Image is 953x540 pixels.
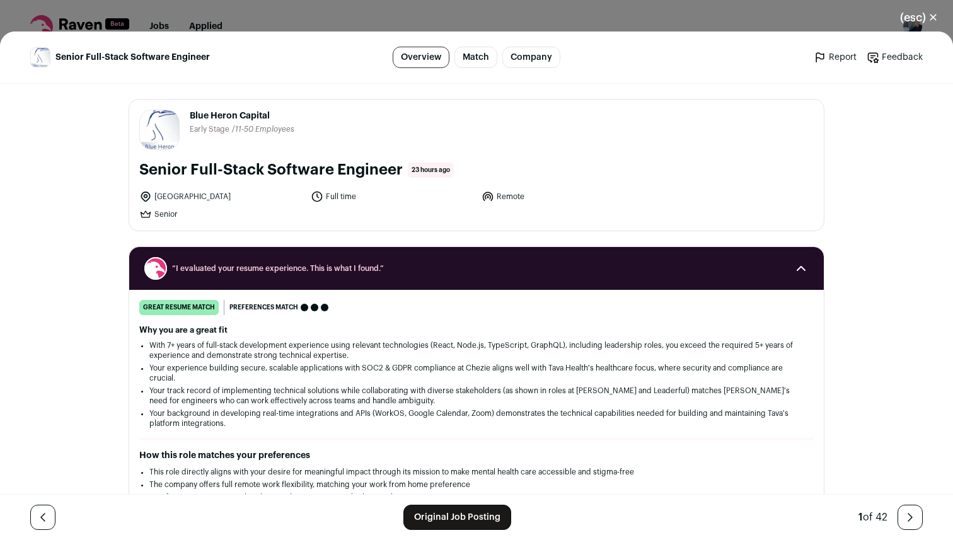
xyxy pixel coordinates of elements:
[31,44,50,71] img: b960c0739375d84c65b6535a4f454e1a5a4690333e0f62c7753b6bfc04f622da.jpg
[139,208,303,221] li: Senior
[149,492,804,502] li: As a fast-growing startup, this aligns with your interest in high-growth environments
[55,51,210,64] span: Senior Full-Stack Software Engineer
[139,325,814,335] h2: Why you are a great fit
[311,190,475,203] li: Full time
[149,363,804,383] li: Your experience building secure, scalable applications with SOC2 & GDPR compliance at Chezie alig...
[139,300,219,315] div: great resume match
[403,505,511,530] a: Original Job Posting
[149,386,804,406] li: Your track record of implementing technical solutions while collaborating with diverse stakeholde...
[885,4,953,32] button: Close modal
[190,125,232,134] li: Early Stage
[814,51,857,64] a: Report
[149,340,804,360] li: With 7+ years of full-stack development experience using relevant technologies (React, Node.js, T...
[140,103,179,157] img: b960c0739375d84c65b6535a4f454e1a5a4690333e0f62c7753b6bfc04f622da.jpg
[867,51,923,64] a: Feedback
[139,160,403,180] h1: Senior Full-Stack Software Engineer
[482,190,645,203] li: Remote
[172,263,781,273] span: “I evaluated your resume experience. This is what I found.”
[393,47,449,68] a: Overview
[858,510,887,525] div: of 42
[229,301,298,314] span: Preferences match
[408,163,454,178] span: 23 hours ago
[149,480,804,490] li: The company offers full remote work flexibility, matching your work from home preference
[232,125,294,134] li: /
[139,449,814,462] h2: How this role matches your preferences
[858,512,863,522] span: 1
[149,467,804,477] li: This role directly aligns with your desire for meaningful impact through its mission to make ment...
[235,125,294,133] span: 11-50 Employees
[139,190,303,203] li: [GEOGRAPHIC_DATA]
[454,47,497,68] a: Match
[149,408,804,428] li: Your background in developing real-time integrations and APIs (WorkOS, Google Calendar, Zoom) dem...
[190,110,294,122] span: Blue Heron Capital
[502,47,560,68] a: Company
